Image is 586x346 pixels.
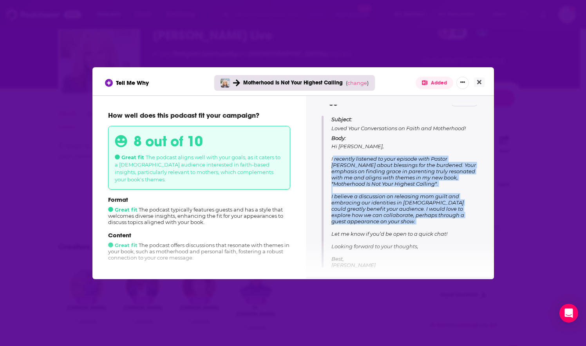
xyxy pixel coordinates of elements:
[108,231,290,239] p: Content
[108,242,137,248] span: Great fit
[108,111,290,120] p: How well does this podcast fit your campaign?
[331,135,346,141] span: Body:
[346,80,369,86] span: ( )
[331,116,352,123] span: Subject:
[108,267,290,274] p: Audience
[221,78,230,88] img: Susie Larson Live
[331,143,476,274] span: Hi [PERSON_NAME], I recently listened to your episode with Pastor [PERSON_NAME] about blessings f...
[108,196,290,225] div: The podcast typically features guests and has a style that welcomes diverse insights, enhancing t...
[559,304,578,323] div: Open Intercom Messenger
[106,80,112,86] img: tell me why sparkle
[108,231,290,261] div: The podcast offers discussions that resonate with themes in your book, such as motherhood and per...
[474,77,485,87] button: Close
[115,154,144,160] span: Great fit
[108,267,290,303] div: With a primarily [DEMOGRAPHIC_DATA] audience interested in faith and family dynamics, the podcast...
[134,133,203,150] h3: 8 out of 10
[416,77,453,89] button: Added
[116,79,149,86] span: Tell Me Why
[347,80,367,86] span: change
[108,196,290,203] p: Format
[243,79,343,86] span: Motherhood Is Not Your Highest Calling
[456,77,469,89] button: Show More Button
[331,116,478,132] p: Loved Your Conversations on Faith and Motherhood!
[108,206,137,213] span: Great fit
[115,154,280,183] span: The podcast aligns well with your goals, as it caters to a [DEMOGRAPHIC_DATA] audience interested...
